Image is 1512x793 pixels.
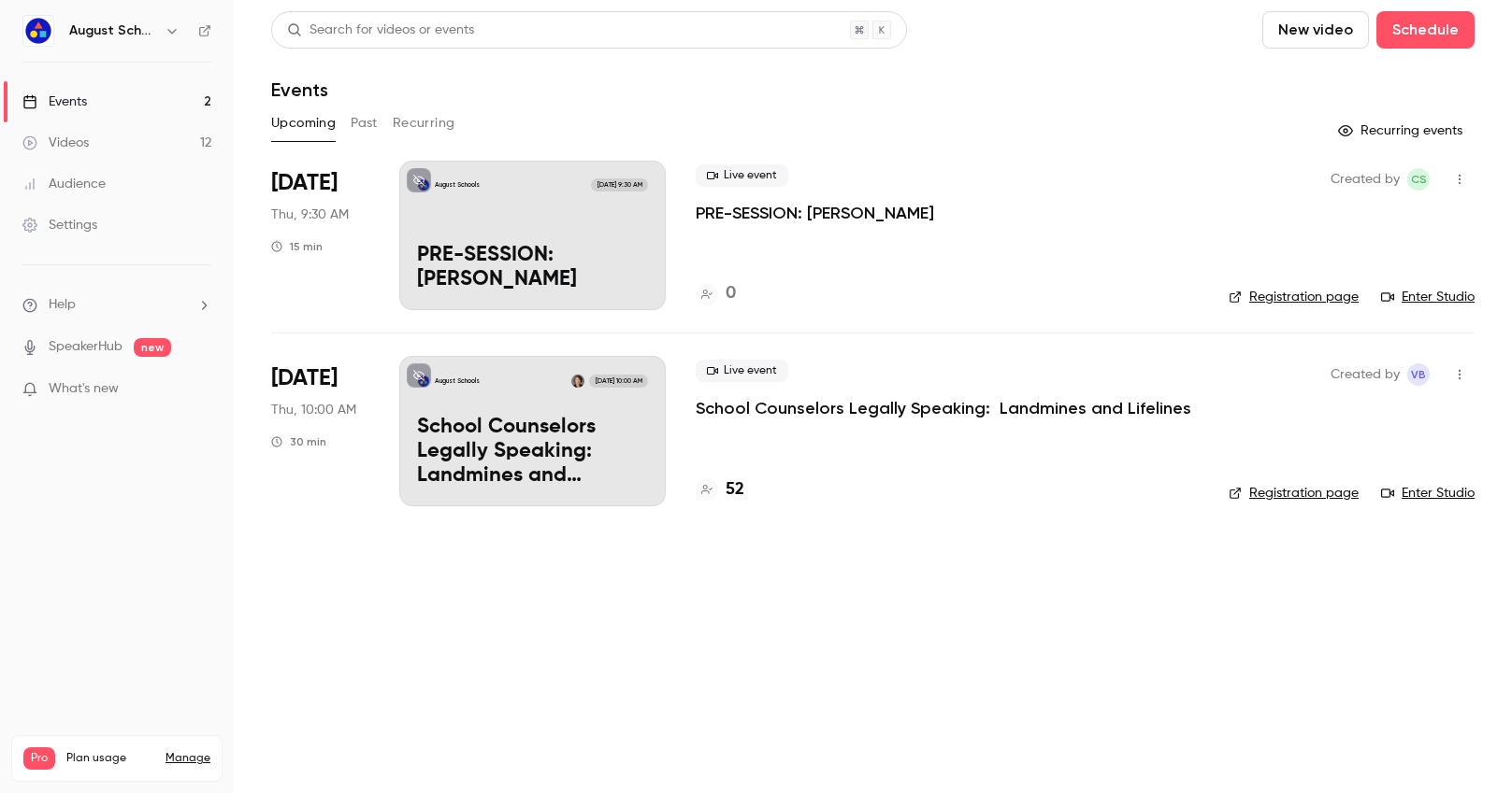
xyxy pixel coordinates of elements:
[287,21,474,40] div: Search for videos or events
[69,21,157,40] h6: August Schools
[696,202,934,224] a: PRE-SESSION: [PERSON_NAME]
[589,375,647,388] span: [DATE] 10:00 AM
[271,356,369,505] div: Aug 28 Thu, 10:00 AM (America/Los Angeles)
[271,78,328,101] h1: Events
[1381,484,1475,503] a: Enter Studio
[393,108,455,138] button: Recurring
[1376,11,1475,49] button: Schedule
[399,356,666,505] a: School Counselors Legally Speaking: Landmines and LifelinesAugust SchoolsDr. Carolyn Stone[DATE] ...
[1330,116,1475,146] button: Recurring events
[271,168,338,198] span: [DATE]
[1262,11,1369,49] button: New video
[591,178,647,191] span: [DATE] 9:30 AM
[435,180,480,190] p: August Schools
[399,161,666,310] a: PRE-SESSION: Dr. StoneAugust Schools[DATE] 9:30 AMPRE-SESSION: [PERSON_NAME]
[696,397,1191,419] a: School Counselors Legally Speaking: Landmines and Lifelines
[696,360,788,382] span: Live event
[271,205,349,224] span: Thu, 9:30 AM
[571,375,584,388] img: Dr. Carolyn Stone
[696,164,788,187] span: Live event
[726,477,744,503] h4: 52
[351,108,378,138] button: Past
[22,134,89,152] div: Videos
[23,16,53,46] img: August Schools
[134,338,171,357] span: new
[417,416,648,488] p: School Counselors Legally Speaking: Landmines and Lifelines
[49,379,119,399] span: What's new
[22,295,211,315] li: help-dropdown-opener
[417,244,648,292] p: PRE-SESSION: [PERSON_NAME]
[49,337,122,357] a: SpeakerHub
[1331,363,1400,386] span: Created by
[726,281,736,306] h4: 0
[49,295,76,315] span: Help
[189,381,211,398] iframe: Noticeable Trigger
[166,751,210,766] a: Manage
[271,363,338,393] span: [DATE]
[271,239,323,254] div: 15 min
[22,175,106,193] div: Audience
[1229,484,1359,503] a: Registration page
[271,434,326,449] div: 30 min
[271,161,369,310] div: Aug 28 Thu, 12:30 PM (America/New York)
[22,92,87,111] div: Events
[66,751,154,766] span: Plan usage
[1407,363,1430,386] span: Victoria Bush
[696,477,744,503] a: 52
[1411,363,1426,386] span: VB
[435,376,480,386] p: August Schools
[1381,288,1475,306] a: Enter Studio
[23,747,55,770] span: Pro
[1407,168,1430,191] span: Chloe Squitiero
[1411,168,1427,191] span: CS
[22,216,97,234] div: Settings
[271,401,356,419] span: Thu, 10:00 AM
[696,281,736,306] a: 0
[1229,288,1359,306] a: Registration page
[271,108,336,138] button: Upcoming
[1331,168,1400,191] span: Created by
